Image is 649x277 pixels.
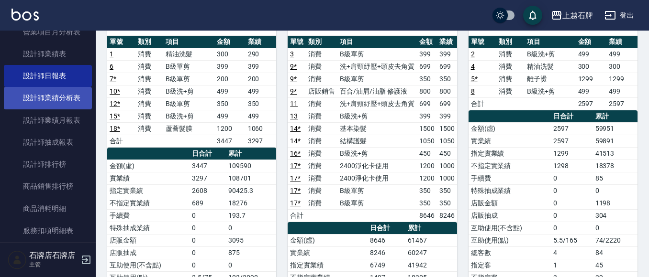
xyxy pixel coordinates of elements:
a: 設計師業績表 [4,43,92,65]
a: 13 [290,112,298,120]
a: 8 [471,87,475,95]
a: 商品銷售排行榜 [4,175,92,197]
td: 699 [437,97,457,110]
td: B級單剪 [337,197,417,209]
td: 消費 [306,48,337,60]
td: 指定實業績 [288,259,368,271]
td: 消費 [496,85,525,97]
th: 日合計 [368,222,405,234]
td: 875 [226,246,276,259]
td: 0 [551,209,593,222]
table: a dense table [107,36,276,148]
td: 0 [190,209,226,222]
td: 1000 [437,160,457,172]
td: 0 [551,197,593,209]
td: 結構護髮 [337,135,417,147]
td: 消費 [306,110,337,122]
td: 實業績 [288,246,368,259]
td: 8246 [368,246,405,259]
td: 2400淨化卡使用 [337,160,417,172]
td: 84 [593,246,638,259]
th: 金額 [417,36,437,48]
td: 2597 [551,122,593,135]
td: 消費 [306,147,337,160]
td: 3447 [214,135,246,147]
td: 消費 [135,48,164,60]
td: 互助使用(不含點) [469,222,551,234]
th: 單號 [288,36,306,48]
td: 8246 [437,209,457,222]
td: 499 [576,85,607,97]
td: 1299 [606,73,638,85]
td: 總客數 [469,246,551,259]
td: 指定客 [469,259,551,271]
td: 合計 [469,97,497,110]
td: 3447 [190,160,226,172]
td: 350 [417,184,437,197]
td: 洗+肩頸紓壓+頭皮去角質 [337,97,417,110]
td: 1299 [551,147,593,160]
td: 特殊抽成業績 [469,184,551,197]
td: B級洗+剪 [337,147,417,160]
td: 店販金額 [469,197,551,209]
td: 350 [417,197,437,209]
th: 項目 [525,36,575,48]
td: 8646 [368,234,405,246]
td: 指定實業績 [107,184,190,197]
td: 109590 [226,160,276,172]
td: 消費 [306,172,337,184]
td: 消費 [306,160,337,172]
div: 上越石牌 [562,10,593,21]
td: 合計 [288,209,306,222]
th: 業績 [246,36,277,48]
th: 業績 [437,36,457,48]
td: 3095 [226,234,276,246]
td: 350 [214,97,246,110]
td: 74/2220 [593,234,638,246]
td: 百合/油屑/油脂 修護液 [337,85,417,97]
td: 合計 [107,135,135,147]
td: 消費 [306,73,337,85]
td: 399 [246,60,277,73]
td: 350 [437,184,457,197]
a: 1 [110,50,113,58]
td: 互助使用(點) [469,234,551,246]
td: 304 [593,209,638,222]
td: 350 [417,73,437,85]
td: 108701 [226,172,276,184]
td: 61467 [405,234,457,246]
td: 消費 [306,135,337,147]
td: 2597 [576,97,607,110]
a: 單一服務項目查詢 [4,242,92,264]
button: 上越石牌 [547,6,597,25]
td: 2597 [606,97,638,110]
td: 手續費 [469,172,551,184]
td: 499 [606,85,638,97]
th: 業績 [606,36,638,48]
th: 單號 [469,36,497,48]
td: 200 [246,73,277,85]
td: 45 [593,259,638,271]
td: 2400淨化卡使用 [337,172,417,184]
td: 499 [246,110,277,122]
td: 消費 [496,60,525,73]
td: 0 [190,259,226,271]
td: 金額(虛) [288,234,368,246]
a: 設計師業績分析表 [4,87,92,109]
td: 特殊抽成業績 [107,222,190,234]
td: 8646 [417,209,437,222]
td: 6749 [368,259,405,271]
a: 4 [471,63,475,70]
a: 設計師業績月報表 [4,109,92,131]
a: 商品消耗明細 [4,198,92,220]
td: 精油洗髮 [163,48,214,60]
th: 金額 [214,36,246,48]
td: 399 [437,48,457,60]
td: 1 [551,259,593,271]
td: 1050 [437,135,457,147]
td: 互助使用(不含點) [107,259,190,271]
td: 200 [214,73,246,85]
td: 350 [437,197,457,209]
a: 11 [290,100,298,107]
a: 6 [110,63,113,70]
